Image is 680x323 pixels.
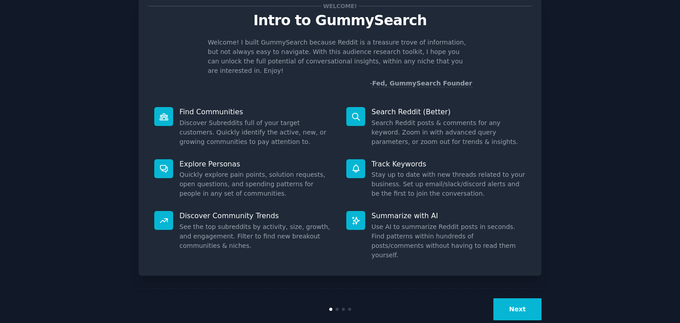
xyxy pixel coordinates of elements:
div: - [370,79,472,88]
dd: See the top subreddits by activity, size, growth, and engagement. Filter to find new breakout com... [179,222,334,251]
a: Fed, GummySearch Founder [372,80,472,87]
p: Welcome! I built GummySearch because Reddit is a treasure trove of information, but not always ea... [208,38,472,76]
p: Find Communities [179,107,334,117]
dd: Search Reddit posts & comments for any keyword. Zoom in with advanced query parameters, or zoom o... [371,118,526,147]
p: Track Keywords [371,159,526,169]
p: Explore Personas [179,159,334,169]
dd: Discover Subreddits full of your target customers. Quickly identify the active, new, or growing c... [179,118,334,147]
dd: Quickly explore pain points, solution requests, open questions, and spending patterns for people ... [179,170,334,198]
span: Welcome! [322,1,358,11]
button: Next [493,298,541,320]
p: Intro to GummySearch [148,13,532,28]
dd: Stay up to date with new threads related to your business. Set up email/slack/discord alerts and ... [371,170,526,198]
p: Search Reddit (Better) [371,107,526,117]
p: Discover Community Trends [179,211,334,220]
dd: Use AI to summarize Reddit posts in seconds. Find patterns within hundreds of posts/comments with... [371,222,526,260]
p: Summarize with AI [371,211,526,220]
